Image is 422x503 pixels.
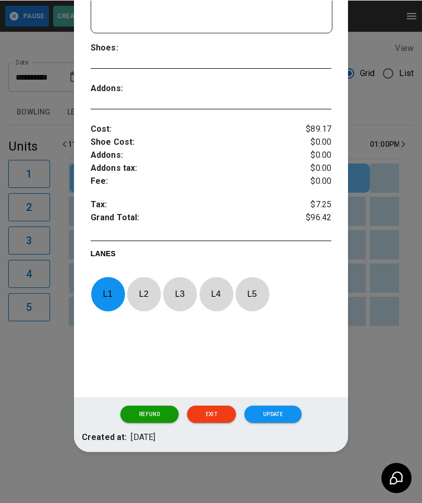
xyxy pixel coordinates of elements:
p: L 3 [163,281,197,306]
p: L 4 [199,281,233,306]
button: Update [244,405,302,423]
p: $0.00 [291,161,331,174]
p: LANES [91,248,332,262]
p: $0.00 [291,148,331,161]
p: Shoes : [91,41,151,54]
p: [DATE] [131,431,155,444]
p: Addons : [91,148,291,161]
p: Tax : [91,198,291,211]
p: $89.17 [291,122,331,135]
p: Cost : [91,122,291,135]
p: $0.00 [291,174,331,187]
p: L 5 [235,281,269,306]
p: Addons tax : [91,161,291,174]
p: $7.25 [291,198,331,211]
p: Fee : [91,174,291,187]
p: L 2 [127,281,161,306]
p: Created at: [82,431,127,444]
button: Refund [120,405,179,423]
button: Exit [187,405,236,423]
p: $0.00 [291,135,331,148]
p: L 1 [91,281,125,306]
p: $96.42 [291,211,331,227]
p: Addons : [91,82,151,95]
p: Shoe Cost : [91,135,291,148]
p: Grand Total : [91,211,291,227]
